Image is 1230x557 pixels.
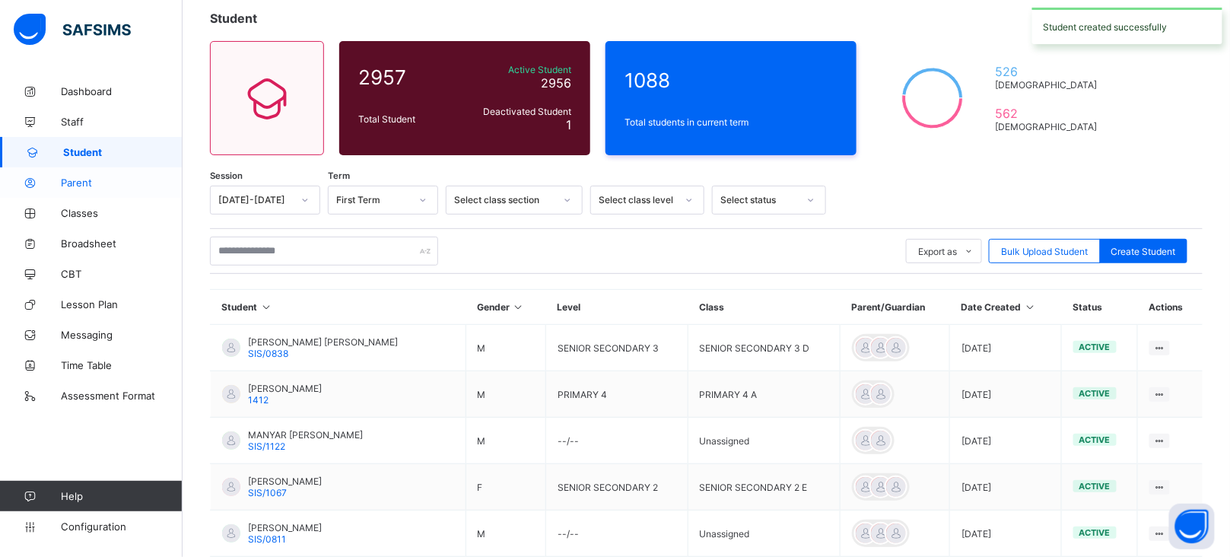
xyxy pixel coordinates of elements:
td: M [466,418,546,464]
div: [DATE]-[DATE] [218,195,292,206]
span: Help [61,490,182,502]
td: [DATE] [950,325,1062,371]
span: Broadsheet [61,237,183,250]
th: Parent/Guardian [840,290,949,325]
div: Total Student [354,110,459,129]
div: Select class section [454,195,555,206]
td: --/-- [546,511,688,557]
span: 2957 [358,65,456,89]
td: [DATE] [950,464,1062,511]
span: CBT [61,268,183,280]
td: [DATE] [950,511,1062,557]
i: Sort in Ascending Order [260,301,273,313]
th: Status [1061,290,1137,325]
span: 1 [566,117,571,132]
span: [PERSON_NAME] [PERSON_NAME] [248,336,398,348]
span: Bulk Upload Student [1001,246,1089,257]
td: Unassigned [688,418,840,464]
span: 526 [995,64,1104,79]
span: Deactivated Student [463,106,571,117]
span: MANYAR [PERSON_NAME] [248,429,363,441]
span: Messaging [61,329,183,341]
td: [DATE] [950,371,1062,418]
span: active [1079,388,1111,399]
span: Term [328,170,350,181]
span: 1412 [248,394,269,406]
span: SIS/1122 [248,441,285,452]
th: Class [688,290,840,325]
div: First Term [336,195,410,206]
div: Select status [720,195,798,206]
span: [DEMOGRAPHIC_DATA] [995,121,1104,132]
span: active [1079,342,1111,352]
i: Sort in Ascending Order [1024,301,1037,313]
span: Configuration [61,520,182,533]
i: Sort in Ascending Order [512,301,525,313]
td: M [466,371,546,418]
th: Actions [1138,290,1203,325]
span: Session [210,170,243,181]
th: Level [546,290,688,325]
span: Parent [61,177,183,189]
span: SIS/1067 [248,487,287,498]
th: Gender [466,290,546,325]
span: Total students in current term [625,116,837,128]
div: Select class level [599,195,676,206]
span: Time Table [61,359,183,371]
span: 1088 [625,68,837,92]
span: active [1079,527,1111,538]
td: F [466,464,546,511]
span: Export as [918,246,957,257]
button: Open asap [1169,504,1215,549]
td: PRIMARY 4 A [688,371,840,418]
span: active [1079,434,1111,445]
td: M [466,325,546,371]
span: Lesson Plan [61,298,183,310]
span: Student [210,11,257,26]
span: Classes [61,207,183,219]
span: Active Student [463,64,571,75]
span: Student [63,146,183,158]
td: SENIOR SECONDARY 2 [546,464,688,511]
td: SENIOR SECONDARY 2 E [688,464,840,511]
td: Unassigned [688,511,840,557]
td: [DATE] [950,418,1062,464]
span: active [1079,481,1111,492]
td: SENIOR SECONDARY 3 D [688,325,840,371]
span: 562 [995,106,1104,121]
span: [PERSON_NAME] [248,476,322,487]
span: [DEMOGRAPHIC_DATA] [995,79,1104,91]
img: safsims [14,14,131,46]
th: Date Created [950,290,1062,325]
td: SENIOR SECONDARY 3 [546,325,688,371]
span: Staff [61,116,183,128]
span: Dashboard [61,85,183,97]
td: PRIMARY 4 [546,371,688,418]
span: SIS/0838 [248,348,288,359]
span: Create Student [1111,246,1176,257]
span: [PERSON_NAME] [248,383,322,394]
span: SIS/0811 [248,533,286,545]
span: 2956 [541,75,571,91]
span: Assessment Format [61,390,183,402]
div: Student created successfully [1032,8,1222,44]
td: --/-- [546,418,688,464]
span: [PERSON_NAME] [248,522,322,533]
th: Student [211,290,466,325]
td: M [466,511,546,557]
